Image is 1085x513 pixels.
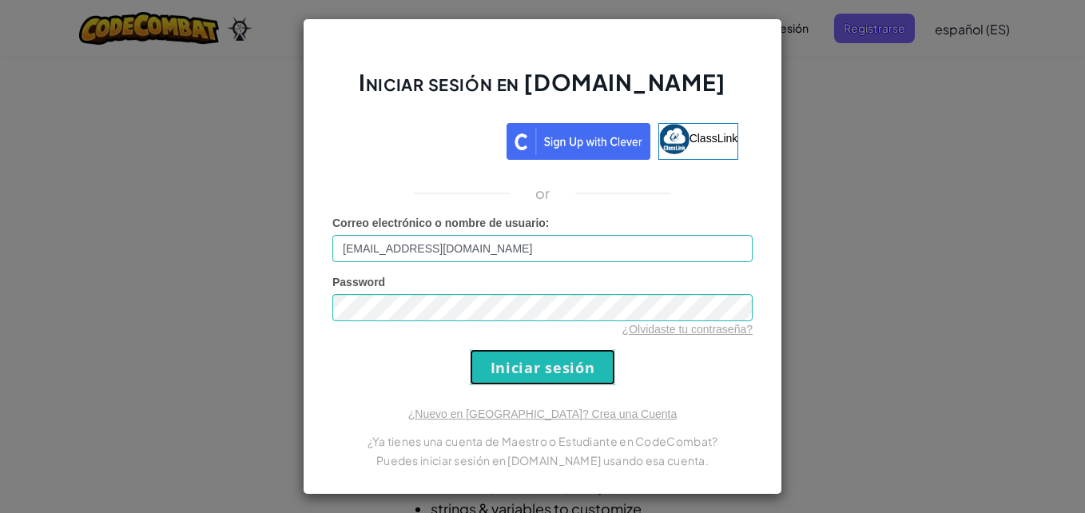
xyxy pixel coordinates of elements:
p: or [535,184,550,203]
h2: Iniciar sesión en [DOMAIN_NAME] [332,67,753,113]
span: Correo electrónico o nombre de usuario [332,217,546,229]
p: Puedes iniciar sesión en [DOMAIN_NAME] usando esa cuenta. [332,451,753,470]
img: clever_sso_button@2x.png [507,123,650,160]
p: ¿Ya tienes una cuenta de Maestro o Estudiante en CodeCombat? [332,431,753,451]
img: classlink-logo-small.png [659,124,690,154]
iframe: Botón de Acceder con Google [339,121,507,157]
iframe: Diálogo de Acceder con Google [757,16,1069,233]
label: : [332,215,550,231]
a: ¿Nuevo en [GEOGRAPHIC_DATA]? Crea una Cuenta [408,408,677,420]
input: Iniciar sesión [470,349,615,385]
a: ¿Olvidaste tu contraseña? [622,323,753,336]
span: ClassLink [690,132,738,145]
span: Password [332,276,385,288]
